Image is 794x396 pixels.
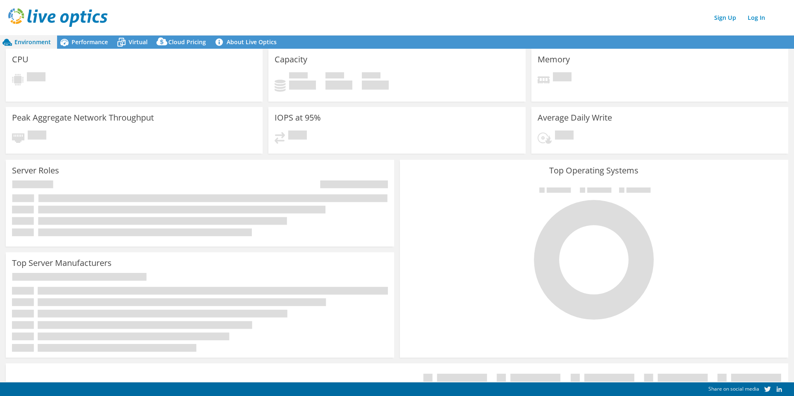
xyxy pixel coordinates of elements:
[362,72,380,81] span: Total
[553,72,572,83] span: Pending
[538,55,570,64] h3: Memory
[168,38,206,46] span: Cloud Pricing
[362,81,389,90] h4: 0 GiB
[555,130,574,142] span: Pending
[289,81,316,90] h4: 0 GiB
[325,72,344,81] span: Free
[289,72,308,81] span: Used
[325,81,352,90] h4: 0 GiB
[129,38,148,46] span: Virtual
[212,36,283,49] a: About Live Optics
[12,55,29,64] h3: CPU
[275,55,307,64] h3: Capacity
[275,113,321,122] h3: IOPS at 95%
[744,12,769,24] a: Log In
[538,113,612,122] h3: Average Daily Write
[28,130,46,142] span: Pending
[12,166,59,175] h3: Server Roles
[406,166,782,175] h3: Top Operating Systems
[708,385,759,392] span: Share on social media
[710,12,740,24] a: Sign Up
[8,8,108,27] img: live_optics_svg.svg
[72,38,108,46] span: Performance
[27,72,45,83] span: Pending
[14,38,51,46] span: Environment
[288,130,307,142] span: Pending
[12,113,154,122] h3: Peak Aggregate Network Throughput
[12,258,112,268] h3: Top Server Manufacturers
